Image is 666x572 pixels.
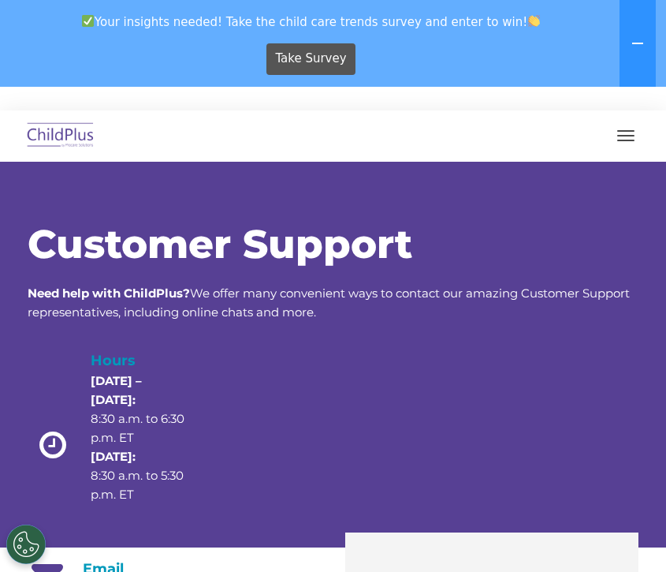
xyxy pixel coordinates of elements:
[24,118,98,155] img: ChildPlus by Procare Solutions
[91,449,136,464] strong: [DATE]:
[28,286,190,301] strong: Need help with ChildPlus?
[275,45,346,73] span: Take Survey
[91,372,189,504] p: 8:30 a.m. to 6:30 p.m. ET 8:30 a.m. to 5:30 p.m. ET
[528,15,540,27] img: 👏
[6,6,616,37] span: Your insights needed! Take the child care trends survey and enter to win!
[91,373,142,407] strong: [DATE] – [DATE]:
[6,525,46,564] button: Cookies Settings
[82,15,94,27] img: ✅
[91,350,189,372] h4: Hours
[28,286,630,320] span: We offer many convenient ways to contact our amazing Customer Support representatives, including ...
[266,43,355,75] a: Take Survey
[28,220,412,268] span: Customer Support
